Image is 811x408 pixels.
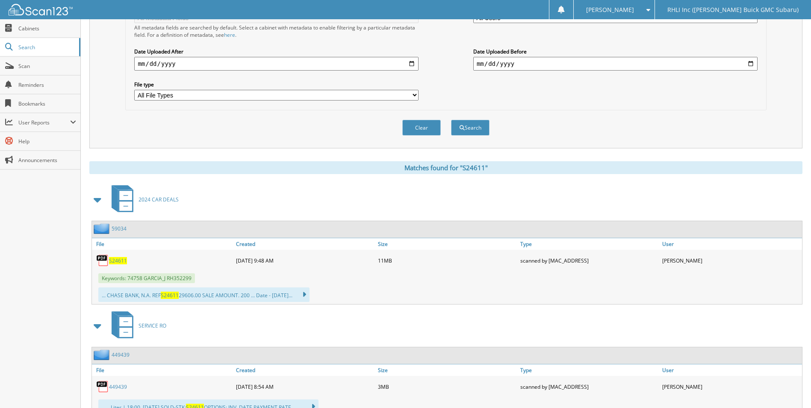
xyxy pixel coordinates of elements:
[94,223,112,234] img: folder2.png
[18,44,75,51] span: Search
[134,81,419,88] label: File type
[224,31,235,38] a: here
[96,380,109,393] img: PDF.png
[134,24,419,38] div: All metadata fields are searched by default. Select a cabinet with metadata to enable filtering b...
[660,378,802,395] div: [PERSON_NAME]
[92,238,234,250] a: File
[473,48,758,55] label: Date Uploaded Before
[234,364,376,376] a: Created
[376,364,518,376] a: Size
[109,257,127,264] a: S24611
[94,349,112,360] img: folder2.png
[518,238,660,250] a: Type
[376,252,518,269] div: 11MB
[660,364,802,376] a: User
[376,238,518,250] a: Size
[106,183,179,216] a: 2024 CAR DEALS
[234,252,376,269] div: [DATE] 9:48 AM
[109,383,127,390] a: 449439
[18,119,70,126] span: User Reports
[139,196,179,203] span: 2024 CAR DEALS
[139,322,166,329] span: SERVICE RO
[518,364,660,376] a: Type
[92,364,234,376] a: File
[768,367,811,408] iframe: Chat Widget
[98,273,195,283] span: Keywords: 74758 GARCIA_J RH352299
[376,378,518,395] div: 3MB
[473,57,758,71] input: end
[451,120,490,136] button: Search
[106,309,166,343] a: SERVICE RO
[18,62,76,70] span: Scan
[89,161,802,174] div: Matches found for "S24611"
[98,287,310,302] div: ... CHASE BANK, N.A. REF 29606.00 SALE AMOUNT. 200 ... Date - [DATE]...
[660,238,802,250] a: User
[134,57,419,71] input: start
[402,120,441,136] button: Clear
[9,4,73,15] img: scan123-logo-white.svg
[18,25,76,32] span: Cabinets
[518,252,660,269] div: scanned by [MAC_ADDRESS]
[18,157,76,164] span: Announcements
[234,238,376,250] a: Created
[660,252,802,269] div: [PERSON_NAME]
[96,254,109,267] img: PDF.png
[112,225,127,232] a: 59034
[112,351,130,358] a: 449439
[134,48,419,55] label: Date Uploaded After
[586,7,634,12] span: [PERSON_NAME]
[518,378,660,395] div: scanned by [MAC_ADDRESS]
[161,292,179,299] span: S24611
[667,7,799,12] span: RHLI Inc ([PERSON_NAME] Buick GMC Subaru)
[18,81,76,89] span: Reminders
[18,100,76,107] span: Bookmarks
[234,378,376,395] div: [DATE] 8:54 AM
[18,138,76,145] span: Help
